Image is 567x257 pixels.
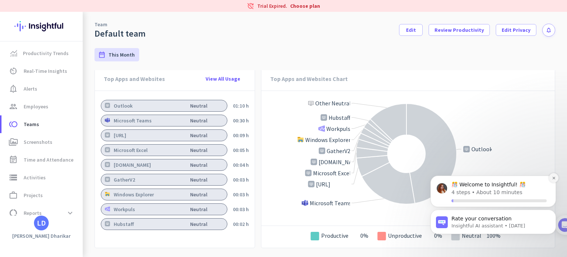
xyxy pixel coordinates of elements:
div: 00:05 h [233,147,249,153]
img: universal-app-icon.svg [105,162,110,167]
img: 57cc4874d5d67a8eb010779390894b2c036947ba.png [318,125,325,132]
a: storageActivities [1,169,83,186]
span: Teams [24,120,39,129]
div: 00:30 h [233,117,249,124]
g: Legend [311,229,502,243]
span: Screenshots [24,138,52,146]
span: View All Usage [206,75,240,82]
div: 00:03 h [233,176,249,183]
div: Outlook [114,102,133,109]
a: menu-itemProductivity Trends [1,44,83,62]
div: 00:02 h [233,221,249,227]
button: View All Usage [200,72,246,85]
img: universal-app-icon.svg [305,170,312,176]
i: date_range [98,51,106,58]
div: neutral [190,118,227,123]
div: [URL] [114,132,126,139]
i: event_note [9,155,18,164]
img: universal-app-icon.svg [105,103,110,108]
a: tollTeams [1,115,83,133]
g: . . Microsoft Excel [305,169,350,177]
a: work_outlineProjects [1,186,83,204]
span: Activities [24,173,46,182]
a: data_usageReportsexpand_more [1,204,83,222]
img: 57cc4874d5d67a8eb010779390894b2c036947ba.png [105,206,110,212]
a: notification_importantAlerts [1,80,83,98]
span: [URL] [316,180,330,188]
i: notification_important [9,84,18,93]
div: 00:03 h [233,206,249,213]
i: storage [9,173,18,182]
span: Windows Explorer [305,136,351,143]
img: universal-app-icon.svg [105,132,110,138]
span: Workpuls [326,125,350,132]
button: Edit Privacy [496,24,536,36]
div: Microsoft Excel [114,147,148,153]
span: Review Productivity [434,26,484,34]
span: Microsoft Excel [313,169,351,177]
i: update_disabled [247,2,254,10]
div: 00:09 h [233,132,249,139]
div: Default team [94,28,145,39]
g: . . Hubstaff [320,114,350,121]
div: Windows Explorer [114,191,154,198]
div: neutral [190,177,227,182]
div: neutral [190,162,227,168]
i: perm_media [9,138,18,146]
g: . . chatgpt.com [310,158,350,166]
span: Time and Attendance [24,155,73,164]
button: Edit [399,24,423,36]
i: toll [9,120,18,129]
div: neutral [190,148,227,153]
a: Team [94,21,107,28]
span: This Month [109,51,135,58]
img: universal-app-icon.svg [319,148,325,154]
div: Microsoft Teams [114,117,152,124]
a: perm_mediaScreenshots [1,133,83,151]
img: universal-app-icon.svg [308,181,315,187]
div: neutral [190,103,227,108]
img: universal-app-icon.svg [310,159,317,165]
div: Hubstaff [114,221,134,227]
img: bc261c0527941c576bc518bdf8cc2a8574f43cb9.png [105,192,110,197]
span: Reports [24,209,42,217]
div: neutral [190,207,227,212]
g: . . erp.platton.ai [308,180,350,188]
img: menu-item [10,50,17,57]
div: neutral [190,222,227,227]
a: event_noteTime and Attendance [1,151,83,169]
div: [DOMAIN_NAME] [114,162,151,168]
div: neutral [190,133,227,138]
span: Employees [24,102,48,111]
div: neutral [190,192,227,197]
img: bc261c0527941c576bc518bdf8cc2a8574f43cb9.png [297,136,304,143]
img: Insightful logo [14,12,68,41]
div: 00:04 h [233,162,249,168]
img: other-neutral.svg [308,100,314,106]
span: Alerts [24,84,37,93]
a: av_timerReal-Time Insights [1,62,83,80]
span: Other Neutral [315,99,351,107]
button: notifications [542,24,555,37]
div: Top Apps and Websites [104,67,165,91]
div: LD [37,219,46,227]
span: Projects [24,191,43,200]
div: Top Apps and Websites Chart [270,67,348,91]
button: expand_more [63,206,77,220]
a: groupEmployees [1,98,83,115]
g: . . GatherV2 [319,147,350,155]
g: . . Microsoft Teams [302,199,350,207]
img: universal-app-icon.svg [105,177,110,182]
span: Microsoft Teams [310,199,351,207]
